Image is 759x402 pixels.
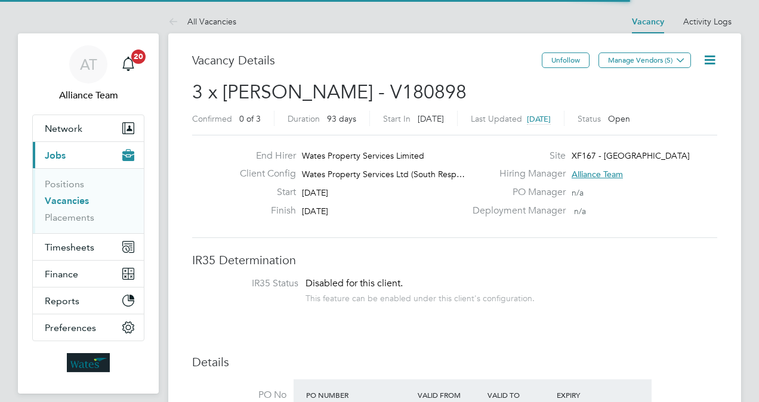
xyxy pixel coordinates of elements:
label: Start [230,186,296,199]
span: 0 of 3 [239,113,261,124]
button: Jobs [33,142,144,168]
label: End Hirer [230,150,296,162]
button: Preferences [33,314,144,341]
label: Site [465,150,566,162]
button: Timesheets [33,234,144,260]
span: Wates Property Services Ltd (South Resp… [302,169,465,180]
span: n/a [572,187,584,198]
span: Finance [45,268,78,280]
a: Vacancies [45,195,89,206]
div: This feature can be enabled under this client's configuration. [306,290,535,304]
span: 20 [131,50,146,64]
span: Preferences [45,322,96,333]
span: Wates Property Services Limited [302,150,424,161]
label: Status [578,113,601,124]
img: wates-logo-retina.png [67,353,110,372]
span: Reports [45,295,79,307]
a: ATAlliance Team [32,45,144,103]
label: IR35 Status [204,277,298,290]
label: Deployment Manager [465,205,566,217]
a: Go to home page [32,353,144,372]
button: Reports [33,287,144,314]
button: Unfollow [542,52,590,68]
label: PO No [192,389,286,401]
span: 93 days [327,113,356,124]
span: 3 x [PERSON_NAME] - V180898 [192,81,467,104]
span: Jobs [45,150,66,161]
label: Start In [383,113,411,124]
a: Placements [45,212,94,223]
span: Alliance Team [32,88,144,103]
span: XF167 - [GEOGRAPHIC_DATA] [572,150,690,161]
label: PO Manager [465,186,566,199]
label: Confirmed [192,113,232,124]
span: Disabled for this client. [306,277,403,289]
a: Vacancy [632,17,664,27]
h3: Details [192,354,717,370]
span: [DATE] [302,187,328,198]
span: Alliance Team [572,169,623,180]
h3: Vacancy Details [192,52,542,68]
span: Timesheets [45,242,94,253]
div: Jobs [33,168,144,233]
span: [DATE] [418,113,444,124]
a: 20 [116,45,140,84]
label: Client Config [230,168,296,180]
span: Network [45,123,82,134]
label: Duration [288,113,320,124]
label: Finish [230,205,296,217]
span: AT [80,57,97,72]
span: [DATE] [527,114,551,124]
button: Finance [33,261,144,287]
span: Open [608,113,630,124]
button: Manage Vendors (5) [598,52,691,68]
a: Activity Logs [683,16,732,27]
h3: IR35 Determination [192,252,717,268]
a: All Vacancies [168,16,236,27]
nav: Main navigation [18,33,159,394]
label: Hiring Manager [465,168,566,180]
label: Last Updated [471,113,522,124]
button: Network [33,115,144,141]
a: Positions [45,178,84,190]
span: [DATE] [302,206,328,217]
span: n/a [574,206,586,217]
